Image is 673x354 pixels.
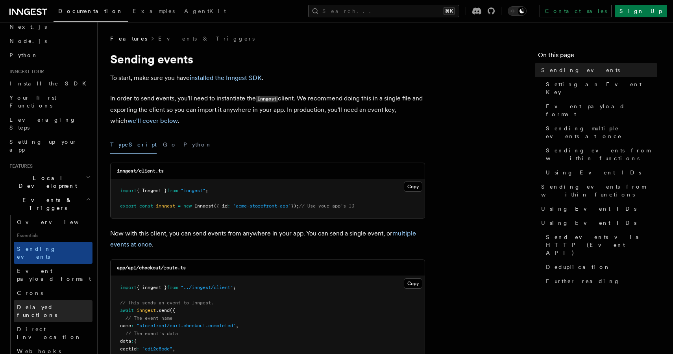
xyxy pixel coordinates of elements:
h4: On this page [538,50,657,63]
span: Your first Functions [9,95,56,109]
a: Sign Up [615,5,667,17]
h1: Sending events [110,52,425,66]
span: , [236,323,239,328]
span: Setting up your app [9,139,77,153]
span: Using Event IDs [541,219,636,227]
span: { [134,338,137,344]
span: export [120,203,137,209]
span: Overview [17,219,98,225]
button: TypeScript [110,136,157,154]
a: Sending events [14,242,92,264]
a: Node.js [6,34,92,48]
span: : [131,338,134,344]
span: Events & Triggers [6,196,86,212]
p: Now with this client, you can send events from anywhere in your app. You can send a single event,... [110,228,425,250]
span: Deduplication [546,263,610,271]
a: Install the SDK [6,76,92,91]
span: import [120,188,137,193]
a: Sending events from within functions [538,180,657,202]
span: }); [291,203,299,209]
a: Your first Functions [6,91,92,113]
a: Crons [14,286,92,300]
span: Event payload format [546,102,657,118]
span: ({ id [214,203,227,209]
a: Delayed functions [14,300,92,322]
span: : [227,203,230,209]
span: Event payload format [17,268,91,282]
span: = [178,203,181,209]
a: Further reading [543,274,657,288]
span: Features [110,35,147,43]
a: Event payload format [14,264,92,286]
button: Go [163,136,177,154]
span: await [120,308,134,313]
span: AgentKit [184,8,226,14]
code: Inngest [256,96,278,102]
a: Deduplication [543,260,657,274]
span: Inngest [194,203,214,209]
span: Local Development [6,174,86,190]
a: Next.js [6,20,92,34]
span: "inngest" [181,188,205,193]
button: Local Development [6,171,92,193]
kbd: ⌘K [444,7,455,15]
span: ; [205,188,208,193]
p: To start, make sure you have . [110,72,425,83]
span: from [167,285,178,290]
a: Direct invocation [14,322,92,344]
span: Documentation [58,8,123,14]
span: inngest [156,203,175,209]
a: Contact sales [540,5,612,17]
span: // The event's data [126,331,178,336]
a: Events & Triggers [158,35,255,43]
span: name [120,323,131,328]
span: Using Event IDs [541,205,636,213]
a: Using Event IDs [538,202,657,216]
a: Overview [14,215,92,229]
button: Search...⌘K [308,5,459,17]
span: { inngest } [137,285,167,290]
span: Sending events from within functions [541,183,657,198]
a: we'll cover below [128,117,178,124]
span: ({ [170,308,175,313]
span: cartId [120,346,137,352]
span: Sending events from within functions [546,146,657,162]
a: multiple events at once [110,230,416,248]
a: Examples [128,2,179,21]
a: Setting an Event Key [543,77,657,99]
code: app/api/checkout/route.ts [117,265,186,271]
a: AgentKit [179,2,231,21]
a: Sending events from within functions [543,143,657,165]
span: Essentials [14,229,92,242]
a: Python [6,48,92,62]
span: const [139,203,153,209]
a: Sending multiple events at once [543,121,657,143]
span: // This sends an event to Inngest. [120,300,214,306]
button: Events & Triggers [6,193,92,215]
a: Setting up your app [6,135,92,157]
a: installed the Inngest SDK [190,74,262,82]
span: new [183,203,192,209]
a: Sending events [538,63,657,77]
span: Direct invocation [17,326,81,340]
button: Copy [404,278,422,289]
span: .send [156,308,170,313]
span: import [120,285,137,290]
span: Send events via HTTP (Event API) [546,233,657,257]
a: Using Event IDs [538,216,657,230]
span: , [172,346,175,352]
span: // Use your app's ID [299,203,354,209]
span: // The event name [126,315,172,321]
button: Copy [404,182,422,192]
code: inngest/client.ts [117,168,164,174]
span: Python [9,52,38,58]
span: Sending multiple events at once [546,124,657,140]
a: Using Event IDs [543,165,657,180]
span: Inngest tour [6,69,44,75]
span: Setting an Event Key [546,80,657,96]
span: { Inngest } [137,188,167,193]
span: Features [6,163,33,169]
span: Sending events [541,66,620,74]
button: Python [183,136,212,154]
span: : [137,346,139,352]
